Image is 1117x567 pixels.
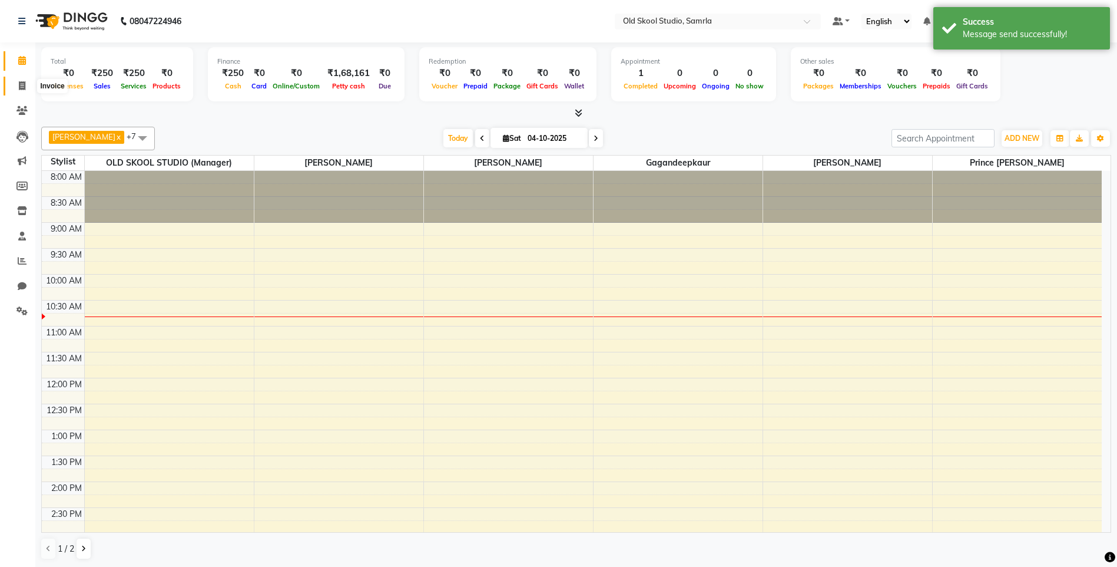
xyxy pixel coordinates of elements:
[115,132,121,141] a: x
[49,482,84,495] div: 2:00 PM
[490,82,523,90] span: Package
[44,404,84,417] div: 12:30 PM
[376,82,394,90] span: Due
[963,16,1101,28] div: Success
[424,156,593,170] span: [PERSON_NAME]
[699,82,732,90] span: Ongoing
[920,67,953,80] div: ₹0
[800,67,837,80] div: ₹0
[699,67,732,80] div: 0
[1002,130,1042,147] button: ADD NEW
[52,132,115,141] span: [PERSON_NAME]
[51,57,184,67] div: Total
[44,352,84,365] div: 11:30 AM
[217,57,395,67] div: Finance
[254,156,423,170] span: [PERSON_NAME]
[661,67,699,80] div: 0
[621,67,661,80] div: 1
[561,82,587,90] span: Wallet
[524,130,583,147] input: 2025-10-04
[429,57,587,67] div: Redemption
[118,67,150,80] div: ₹250
[837,82,884,90] span: Memberships
[49,508,84,520] div: 2:30 PM
[460,82,490,90] span: Prepaid
[30,5,111,38] img: logo
[217,67,248,80] div: ₹250
[48,249,84,261] div: 9:30 AM
[1005,134,1039,143] span: ADD NEW
[150,67,184,80] div: ₹0
[130,5,181,38] b: 08047224946
[374,67,395,80] div: ₹0
[443,129,473,147] span: Today
[48,171,84,183] div: 8:00 AM
[42,156,84,168] div: Stylist
[58,543,74,555] span: 1 / 2
[329,82,368,90] span: Petty cash
[44,275,84,287] div: 10:00 AM
[91,82,114,90] span: Sales
[561,67,587,80] div: ₹0
[48,223,84,235] div: 9:00 AM
[523,82,561,90] span: Gift Cards
[87,67,118,80] div: ₹250
[127,131,145,141] span: +7
[37,79,67,93] div: Invoice
[429,82,460,90] span: Voucher
[323,67,374,80] div: ₹1,68,161
[270,82,323,90] span: Online/Custom
[44,378,84,391] div: 12:00 PM
[884,82,920,90] span: Vouchers
[732,82,767,90] span: No show
[500,134,524,143] span: Sat
[963,28,1101,41] div: Message send successfully!
[732,67,767,80] div: 0
[523,67,561,80] div: ₹0
[953,67,991,80] div: ₹0
[222,82,244,90] span: Cash
[661,82,699,90] span: Upcoming
[44,327,84,339] div: 11:00 AM
[44,301,84,313] div: 10:30 AM
[248,67,270,80] div: ₹0
[490,67,523,80] div: ₹0
[118,82,150,90] span: Services
[933,156,1102,170] span: prince [PERSON_NAME]
[891,129,995,147] input: Search Appointment
[85,156,254,170] span: OLD SKOOL STUDIO (Manager)
[48,197,84,209] div: 8:30 AM
[49,456,84,469] div: 1:30 PM
[920,82,953,90] span: Prepaids
[594,156,763,170] span: gagandeepkaur
[429,67,460,80] div: ₹0
[621,82,661,90] span: Completed
[270,67,323,80] div: ₹0
[837,67,884,80] div: ₹0
[51,67,87,80] div: ₹0
[621,57,767,67] div: Appointment
[460,67,490,80] div: ₹0
[800,82,837,90] span: Packages
[248,82,270,90] span: Card
[763,156,932,170] span: [PERSON_NAME]
[150,82,184,90] span: Products
[800,57,991,67] div: Other sales
[953,82,991,90] span: Gift Cards
[884,67,920,80] div: ₹0
[49,430,84,443] div: 1:00 PM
